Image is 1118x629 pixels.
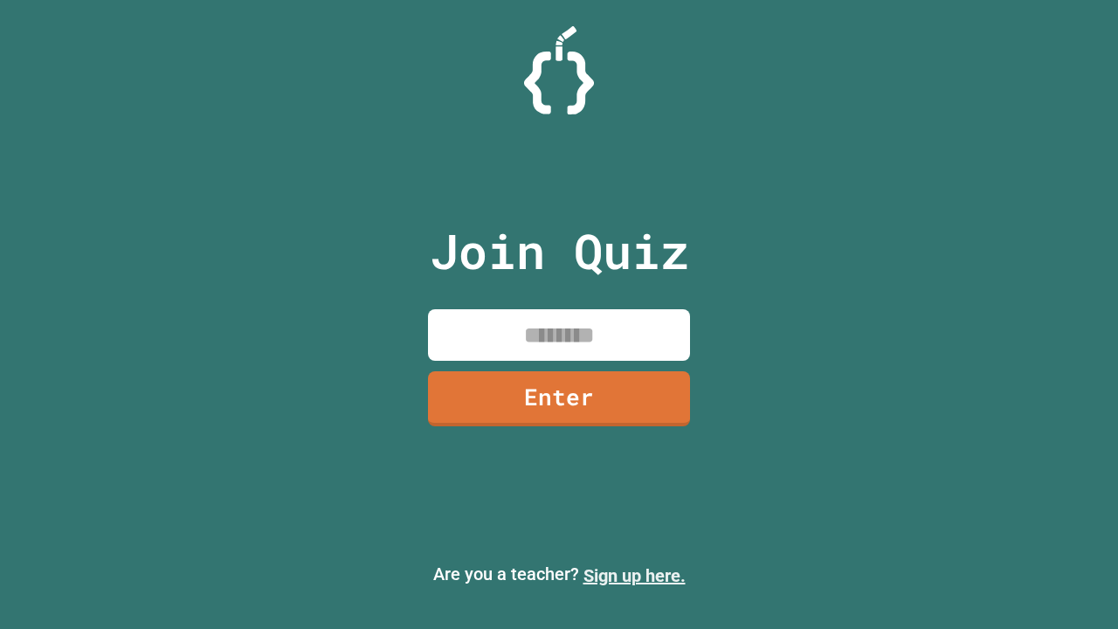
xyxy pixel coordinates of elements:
iframe: chat widget [1045,559,1101,612]
p: Join Quiz [430,215,689,287]
p: Are you a teacher? [14,561,1104,589]
a: Sign up here. [583,565,686,586]
img: Logo.svg [524,26,594,114]
a: Enter [428,371,690,426]
iframe: chat widget [973,483,1101,557]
